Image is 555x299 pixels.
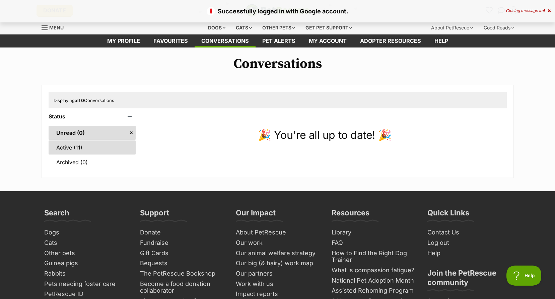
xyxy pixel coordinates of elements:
[142,127,506,143] p: 🎉 You're all up to date! 🎉
[332,208,369,221] h3: Resources
[100,34,147,47] a: My profile
[329,227,418,238] a: Library
[42,269,131,279] a: Rabbits
[54,98,114,103] span: Displaying Conversations
[256,34,302,47] a: Pet alerts
[353,34,428,47] a: Adopter resources
[49,155,136,169] a: Archived (0)
[427,268,511,291] h3: Join the PetRescue community
[425,248,514,259] a: Help
[49,25,64,30] span: Menu
[75,98,84,103] strong: all 0
[426,21,478,34] div: About PetRescue
[233,238,322,248] a: Our work
[137,238,226,248] a: Fundraise
[233,248,322,259] a: Our animal welfare strategy
[49,113,136,119] header: Status
[137,248,226,259] a: Gift Cards
[301,21,357,34] div: Get pet support
[329,238,418,248] a: FAQ
[137,258,226,269] a: Bequests
[42,227,131,238] a: Dogs
[137,269,226,279] a: The PetRescue Bookshop
[42,238,131,248] a: Cats
[258,21,300,34] div: Other pets
[203,21,230,34] div: Dogs
[506,266,542,286] iframe: Help Scout Beacon - Open
[231,21,257,34] div: Cats
[42,279,131,289] a: Pets needing foster care
[425,227,514,238] a: Contact Us
[42,21,68,33] a: Menu
[236,208,276,221] h3: Our Impact
[329,265,418,276] a: What is compassion fatigue?
[425,238,514,248] a: Log out
[302,34,353,47] a: My account
[49,140,136,155] a: Active (11)
[42,258,131,269] a: Guinea pigs
[329,286,418,296] a: Assisted Rehoming Program
[49,126,136,140] a: Unread (0)
[428,34,455,47] a: Help
[137,227,226,238] a: Donate
[329,276,418,286] a: National Pet Adoption Month
[44,208,69,221] h3: Search
[233,227,322,238] a: About PetRescue
[147,34,195,47] a: Favourites
[427,208,469,221] h3: Quick Links
[42,248,131,259] a: Other pets
[140,208,169,221] h3: Support
[195,34,256,47] a: conversations
[233,279,322,289] a: Work with us
[233,269,322,279] a: Our partners
[479,21,519,34] div: Good Reads
[329,248,418,265] a: How to Find the Right Dog Trainer
[137,279,226,296] a: Become a food donation collaborator
[233,258,322,269] a: Our big (& hairy) work map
